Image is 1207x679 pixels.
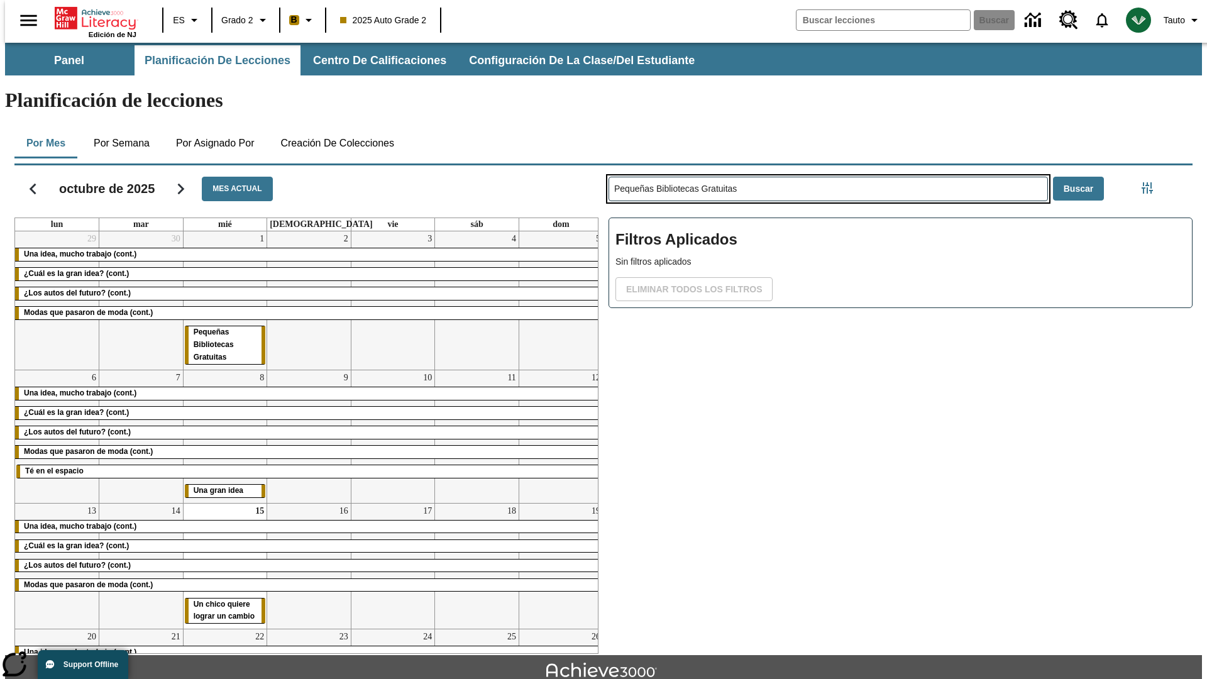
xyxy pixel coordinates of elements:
[341,231,351,246] a: 2 de octubre de 2025
[14,128,77,158] button: Por mes
[15,287,603,300] div: ¿Los autos del futuro? (cont.)
[183,370,267,503] td: 8 de octubre de 2025
[351,503,435,629] td: 17 de octubre de 2025
[589,370,603,385] a: 12 de octubre de 2025
[1118,4,1159,36] button: Escoja un nuevo avatar
[216,218,234,231] a: miércoles
[270,128,404,158] button: Creación de colecciones
[183,231,267,370] td: 1 de octubre de 2025
[55,6,136,31] a: Portada
[598,160,1193,654] div: Buscar
[6,45,132,75] button: Panel
[257,231,267,246] a: 1 de octubre de 2025
[5,89,1202,112] h1: Planificación de lecciones
[1126,8,1151,33] img: avatar image
[1135,175,1160,201] button: Menú lateral de filtros
[4,160,598,654] div: Calendario
[505,370,518,385] a: 11 de octubre de 2025
[267,503,351,629] td: 16 de octubre de 2025
[24,308,153,317] span: Modas que pasaron de moda (cont.)
[55,4,136,38] div: Portada
[519,370,603,503] td: 12 de octubre de 2025
[589,629,603,644] a: 26 de octubre de 2025
[435,503,519,629] td: 18 de octubre de 2025
[1053,177,1104,201] button: Buscar
[469,53,695,68] span: Configuración de la clase/del estudiante
[89,370,99,385] a: 6 de octubre de 2025
[38,650,128,679] button: Support Offline
[15,387,603,400] div: Una idea, mucho trabajo (cont.)
[589,504,603,519] a: 19 de octubre de 2025
[24,289,131,297] span: ¿Los autos del futuro? (cont.)
[15,646,603,659] div: Una idea, mucho trabajo (cont.)
[24,250,136,258] span: Una idea, mucho trabajo (cont.)
[131,218,152,231] a: martes
[166,128,265,158] button: Por asignado por
[25,466,84,475] span: Té en el espacio
[99,503,184,629] td: 14 de octubre de 2025
[505,504,519,519] a: 18 de octubre de 2025
[15,521,603,533] div: Una idea, mucho trabajo (cont.)
[550,218,571,231] a: domingo
[194,600,255,621] span: Un chico quiere lograr un cambio
[59,181,155,196] h2: octubre de 2025
[169,504,183,519] a: 14 de octubre de 2025
[10,2,47,39] button: Abrir el menú lateral
[615,255,1186,268] p: Sin filtros aplicados
[24,522,136,531] span: Una idea, mucho trabajo (cont.)
[337,504,351,519] a: 16 de octubre de 2025
[54,53,84,68] span: Panel
[63,660,118,669] span: Support Offline
[267,231,351,370] td: 2 de octubre de 2025
[15,579,603,592] div: Modas que pasaron de moda (cont.)
[351,231,435,370] td: 3 de octubre de 2025
[85,629,99,644] a: 20 de octubre de 2025
[216,9,275,31] button: Grado: Grado 2, Elige un grado
[1017,3,1052,38] a: Centro de información
[351,370,435,503] td: 10 de octubre de 2025
[1159,9,1207,31] button: Perfil/Configuración
[435,231,519,370] td: 4 de octubre de 2025
[15,307,603,319] div: Modas que pasaron de moda (cont.)
[202,177,272,201] button: Mes actual
[468,218,485,231] a: sábado
[24,541,129,550] span: ¿Cuál es la gran idea? (cont.)
[24,561,131,570] span: ¿Los autos del futuro? (cont.)
[17,173,49,205] button: Regresar
[185,485,266,497] div: Una gran idea
[84,128,160,158] button: Por semana
[5,43,1202,75] div: Subbarra de navegación
[99,231,184,370] td: 30 de septiembre de 2025
[615,224,1186,255] h2: Filtros Aplicados
[337,629,351,644] a: 23 de octubre de 2025
[48,218,65,231] a: lunes
[15,268,603,280] div: ¿Cuál es la gran idea? (cont.)
[796,10,970,30] input: Buscar campo
[15,503,99,629] td: 13 de octubre de 2025
[24,408,129,417] span: ¿Cuál es la gran idea? (cont.)
[421,504,434,519] a: 17 de octubre de 2025
[253,504,267,519] a: 15 de octubre de 2025
[267,218,375,231] a: jueves
[24,428,131,436] span: ¿Los autos del futuro? (cont.)
[185,326,266,364] div: Pequeñas Bibliotecas Gratuitas
[183,503,267,629] td: 15 de octubre de 2025
[85,504,99,519] a: 13 de octubre de 2025
[385,218,400,231] a: viernes
[421,629,434,644] a: 24 de octubre de 2025
[24,269,129,278] span: ¿Cuál es la gran idea? (cont.)
[253,629,267,644] a: 22 de octubre de 2025
[15,446,603,458] div: Modas que pasaron de moda (cont.)
[167,9,207,31] button: Lenguaje: ES, Selecciona un idioma
[593,231,603,246] a: 5 de octubre de 2025
[185,599,266,624] div: Un chico quiere lograr un cambio
[24,389,136,397] span: Una idea, mucho trabajo (cont.)
[24,580,153,589] span: Modas que pasaron de moda (cont.)
[519,231,603,370] td: 5 de octubre de 2025
[15,231,99,370] td: 29 de septiembre de 2025
[421,370,434,385] a: 10 de octubre de 2025
[509,231,519,246] a: 4 de octubre de 2025
[89,31,136,38] span: Edición de NJ
[435,370,519,503] td: 11 de octubre de 2025
[194,486,243,495] span: Una gran idea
